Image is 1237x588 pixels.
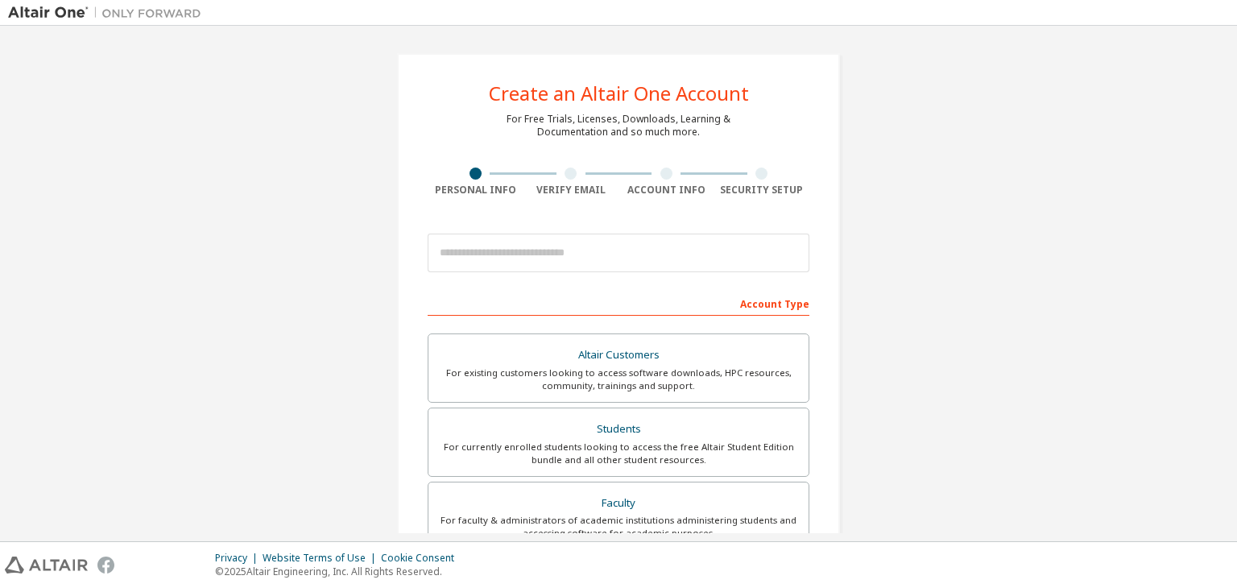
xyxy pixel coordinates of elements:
[438,418,799,441] div: Students
[438,514,799,540] div: For faculty & administrators of academic institutions administering students and accessing softwa...
[489,84,749,103] div: Create an Altair One Account
[263,552,381,565] div: Website Terms of Use
[438,441,799,466] div: For currently enrolled students looking to access the free Altair Student Edition bundle and all ...
[8,5,209,21] img: Altair One
[507,113,730,139] div: For Free Trials, Licenses, Downloads, Learning & Documentation and so much more.
[428,184,523,197] div: Personal Info
[438,344,799,366] div: Altair Customers
[438,492,799,515] div: Faculty
[438,366,799,392] div: For existing customers looking to access software downloads, HPC resources, community, trainings ...
[523,184,619,197] div: Verify Email
[215,565,464,578] p: © 2025 Altair Engineering, Inc. All Rights Reserved.
[97,557,114,574] img: facebook.svg
[215,552,263,565] div: Privacy
[428,290,809,316] div: Account Type
[5,557,88,574] img: altair_logo.svg
[381,552,464,565] div: Cookie Consent
[714,184,810,197] div: Security Setup
[618,184,714,197] div: Account Info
